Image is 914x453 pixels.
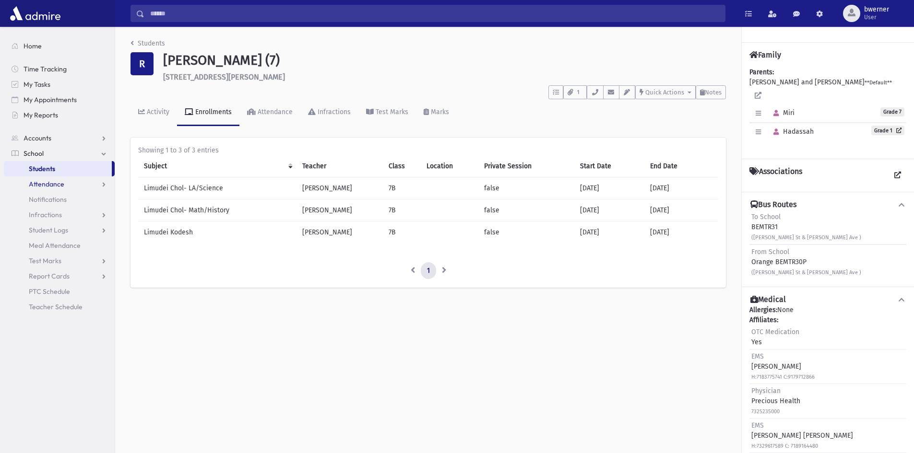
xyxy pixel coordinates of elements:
span: Attendance [29,180,64,188]
td: [DATE] [574,177,644,199]
a: School [4,146,115,161]
a: Test Marks [4,253,115,268]
a: Student Logs [4,222,115,238]
span: My Reports [24,111,58,119]
a: Marks [416,99,457,126]
td: [DATE] [644,221,718,243]
th: Class [383,155,421,177]
small: ([PERSON_NAME] St & [PERSON_NAME] Ave ) [751,269,861,276]
img: AdmirePro [8,4,63,23]
th: Start Date [574,155,644,177]
h4: Bus Routes [750,200,796,210]
a: Notifications [4,192,115,207]
span: Grade 7 [880,107,904,116]
span: bwerner [864,6,889,13]
a: Attendance [4,176,115,192]
th: Teacher [297,155,383,177]
small: H:7329617589 C: 7189164480 [751,443,818,449]
b: Affiliates: [749,316,778,324]
a: Activity [131,99,177,126]
input: Search [144,5,725,22]
td: [PERSON_NAME] [297,177,383,199]
a: My Appointments [4,92,115,107]
th: Private Session [478,155,574,177]
button: Quick Actions [635,85,696,99]
span: Home [24,42,42,50]
div: Marks [429,108,449,116]
span: Miri [769,109,795,117]
span: Hadassah [769,128,814,136]
span: School [24,149,44,158]
a: Home [4,38,115,54]
span: 1 [574,88,582,97]
td: [DATE] [644,177,718,199]
a: Enrollments [177,99,239,126]
div: Attendance [256,108,293,116]
td: Limudei Kodesh [138,221,297,243]
span: OTC Medication [751,328,799,336]
a: Accounts [4,130,115,146]
td: [PERSON_NAME] [297,199,383,221]
span: Time Tracking [24,65,67,73]
div: Test Marks [374,108,408,116]
div: Yes [751,327,799,347]
a: Students [131,39,165,47]
div: Enrollments [193,108,232,116]
a: Time Tracking [4,61,115,77]
button: Notes [696,85,726,99]
td: false [478,199,574,221]
td: 7B [383,177,421,199]
div: [PERSON_NAME] [751,351,815,382]
span: My Tasks [24,80,50,89]
td: [DATE] [574,199,644,221]
span: PTC Schedule [29,287,70,296]
span: Notes [705,89,722,96]
button: 1 [563,85,587,99]
a: Attendance [239,99,300,126]
a: Grade 1 [871,126,904,135]
td: false [478,177,574,199]
span: Test Marks [29,256,61,265]
span: User [864,13,889,21]
span: From School [751,248,789,256]
span: Meal Attendance [29,241,81,250]
td: Limudei Chol- LA/Science [138,177,297,199]
span: EMS [751,421,764,430]
button: Medical [749,295,906,305]
th: End Date [644,155,718,177]
small: H:7183775741 C:9179712866 [751,374,815,380]
th: Subject [138,155,297,177]
span: Physician [751,387,781,395]
td: 7B [383,199,421,221]
div: [PERSON_NAME] and [PERSON_NAME] [749,67,906,151]
a: PTC Schedule [4,284,115,299]
td: [PERSON_NAME] [297,221,383,243]
a: Infractions [4,207,115,222]
span: Student Logs [29,226,68,234]
h4: Associations [749,167,802,184]
div: Orange BEMTR30P [751,247,861,277]
span: Quick Actions [645,89,684,96]
a: My Tasks [4,77,115,92]
a: Test Marks [358,99,416,126]
h4: Family [749,50,781,59]
div: Activity [145,108,169,116]
div: R [131,52,154,75]
span: Report Cards [29,272,70,280]
td: 7B [383,221,421,243]
h4: Medical [750,295,786,305]
a: Infractions [300,99,358,126]
a: View all Associations [889,167,906,184]
div: [PERSON_NAME] [PERSON_NAME] [751,420,853,451]
a: Students [4,161,112,176]
small: 7325235000 [751,408,780,415]
span: To School [751,213,781,221]
a: My Reports [4,107,115,123]
span: EMS [751,352,764,360]
td: false [478,221,574,243]
small: ([PERSON_NAME] St & [PERSON_NAME] Ave ) [751,234,861,241]
b: Parents: [749,68,774,76]
button: Bus Routes [749,200,906,210]
th: Location [421,155,478,177]
span: Notifications [29,195,67,204]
